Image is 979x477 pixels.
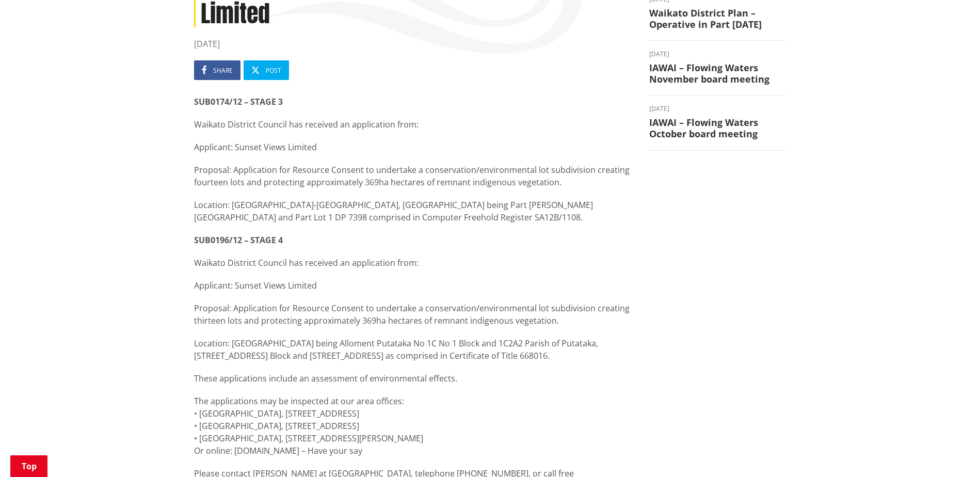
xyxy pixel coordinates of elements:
h3: IAWAI – Flowing Waters November board meeting [649,62,785,85]
time: [DATE] [649,106,785,112]
p: Proposal: Application for Resource Consent to undertake a conservation/environmental lot subdivis... [194,164,634,188]
p: Location: [GEOGRAPHIC_DATA] being Alloment Putataka No 1C No 1 Block and 1C2A2 Parish of Putataka... [194,337,634,362]
p: Waikato District Council has received an application from: [194,257,634,269]
a: Post [244,60,289,80]
span: Post [266,66,281,75]
h3: Waikato District Plan – Operative in Part [DATE] [649,8,785,30]
time: [DATE] [194,38,634,50]
a: Share [194,60,240,80]
span: Share [213,66,233,75]
a: Top [10,455,47,477]
p: Proposal: Application for Resource Consent to undertake a conservation/environmental lot subdivis... [194,302,634,327]
p: These applications include an assessment of environmental effects. [194,372,634,385]
a: [DATE] IAWAI – Flowing Waters November board meeting [649,51,785,85]
p: Waikato District Council has received an application from: [194,118,634,131]
h3: IAWAI – Flowing Waters October board meeting [649,117,785,139]
strong: SUB0196/12 – STAGE 4 [194,234,283,246]
strong: SUB0174/12 – STAGE 3 [194,96,283,107]
p: Applicant: Sunset Views Limited [194,279,634,292]
a: [DATE] IAWAI – Flowing Waters October board meeting [649,106,785,139]
p: Location: [GEOGRAPHIC_DATA]-[GEOGRAPHIC_DATA], [GEOGRAPHIC_DATA] being Part [PERSON_NAME][GEOGRAP... [194,199,634,224]
iframe: Messenger Launcher [932,434,969,471]
time: [DATE] [649,51,785,57]
p: Applicant: Sunset Views Limited [194,141,634,153]
p: The applications may be inspected at our area offices: • [GEOGRAPHIC_DATA], [STREET_ADDRESS] • [G... [194,395,634,457]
